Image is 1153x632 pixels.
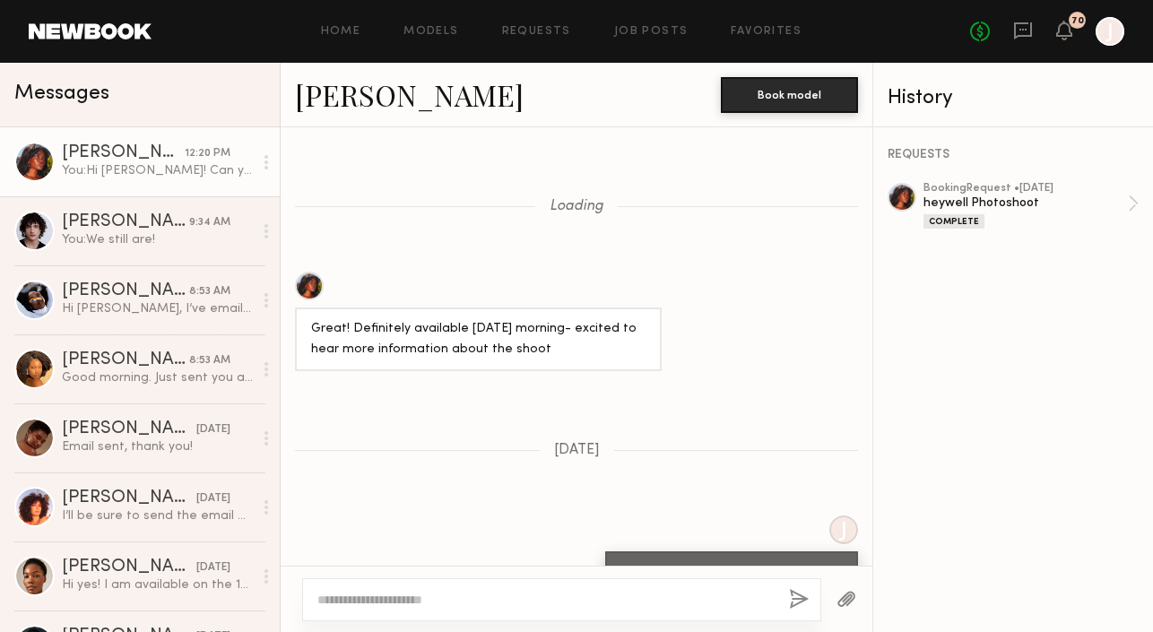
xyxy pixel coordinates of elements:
a: Home [321,26,361,38]
span: [DATE] [554,443,600,458]
div: [DATE] [196,421,230,438]
div: Great! Definitely available [DATE] morning- excited to hear more information about the shoot [311,319,646,360]
div: Hi [PERSON_NAME], I’ve emailed you and your team photos of my current hair as well as a video. Le... [62,300,253,317]
div: booking Request • [DATE] [923,183,1128,195]
div: REQUESTS [888,149,1139,161]
div: [PERSON_NAME] [62,420,196,438]
div: 9:34 AM [189,214,230,231]
span: Messages [14,83,109,104]
div: [PERSON_NAME] [62,351,189,369]
div: [DATE] [196,559,230,576]
a: J [1096,17,1124,46]
div: I’ll be sure to send the email with everything needed. And that rate works for me. [62,507,253,524]
a: [PERSON_NAME] [295,75,524,114]
div: [DATE] [196,490,230,507]
div: [PERSON_NAME] [62,489,196,507]
div: [PERSON_NAME] [62,558,196,576]
div: You: Hi [PERSON_NAME]! Can you share you availability for [DATE]? Still working on details but wi... [62,162,253,179]
div: Complete [923,214,984,229]
div: Email sent, thank you! [62,438,253,455]
button: Book model [721,77,858,113]
a: Job Posts [614,26,689,38]
a: bookingRequest •[DATE]heywell PhotoshootComplete [923,183,1139,229]
span: Loading [550,199,603,214]
a: Requests [502,26,571,38]
div: 12:20 PM [185,145,230,162]
div: You: We still are! [62,231,253,248]
a: Book model [721,86,858,101]
div: 8:53 AM [189,283,230,300]
div: 70 [1071,16,1084,26]
div: Hi yes! I am available on the 10th I will send the requested information ASAP [62,576,253,593]
div: [PERSON_NAME] [62,213,189,231]
a: Favorites [731,26,802,38]
div: Good morning. Just sent you an email with my digitals and answered your questions. [62,369,253,386]
div: [PERSON_NAME] [62,282,189,300]
div: heywell Photoshoot [923,195,1128,212]
div: History [888,88,1139,108]
div: [PERSON_NAME] [62,144,185,162]
a: Models [403,26,458,38]
div: Hi! Does 1:30pm to 4pm work for you? [621,563,842,584]
div: 8:53 AM [189,352,230,369]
